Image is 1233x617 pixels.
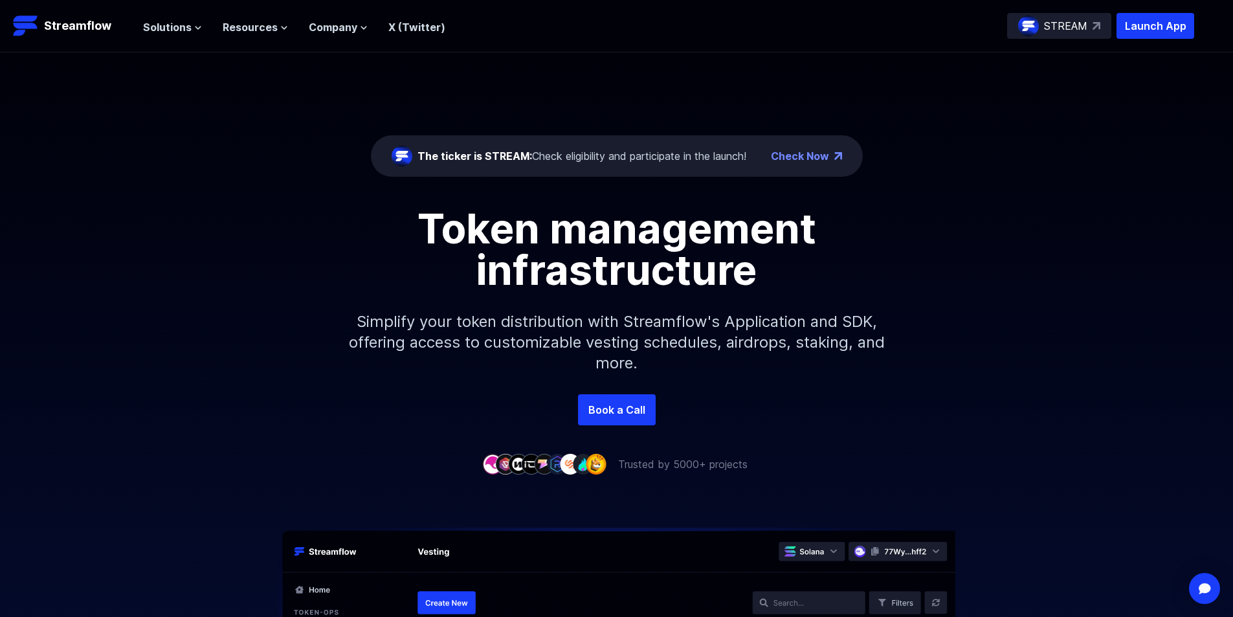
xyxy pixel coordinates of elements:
div: Open Intercom Messenger [1189,573,1220,604]
img: company-9 [586,454,606,474]
p: STREAM [1044,18,1087,34]
button: Resources [223,19,288,35]
p: Simplify your token distribution with Streamflow's Application and SDK, offering access to custom... [339,291,895,394]
span: Solutions [143,19,192,35]
h1: Token management infrastructure [326,208,908,291]
img: top-right-arrow.svg [1093,22,1100,30]
p: Streamflow [44,17,111,35]
img: company-5 [534,454,555,474]
button: Solutions [143,19,202,35]
a: Check Now [771,148,829,164]
a: X (Twitter) [388,21,445,34]
img: company-7 [560,454,581,474]
img: streamflow-logo-circle.png [392,146,412,166]
img: company-4 [521,454,542,474]
img: company-1 [482,454,503,474]
img: Streamflow Logo [13,13,39,39]
a: Book a Call [578,394,656,425]
a: Streamflow [13,13,130,39]
img: streamflow-logo-circle.png [1018,16,1039,36]
span: Resources [223,19,278,35]
button: Launch App [1116,13,1194,39]
img: company-2 [495,454,516,474]
span: Company [309,19,357,35]
img: company-8 [573,454,594,474]
p: Trusted by 5000+ projects [618,456,748,472]
span: The ticker is STREAM: [417,150,532,163]
img: company-6 [547,454,568,474]
div: Check eligibility and participate in the launch! [417,148,746,164]
a: STREAM [1007,13,1111,39]
img: top-right-arrow.png [834,152,842,160]
button: Company [309,19,368,35]
img: company-3 [508,454,529,474]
